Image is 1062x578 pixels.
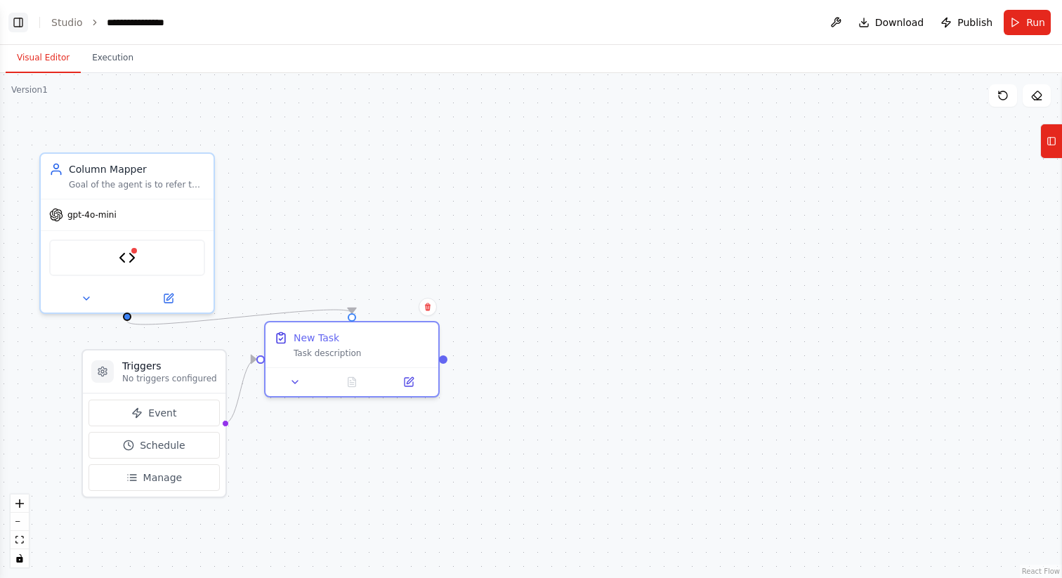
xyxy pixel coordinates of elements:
button: zoom in [11,494,29,513]
span: Manage [143,471,183,485]
nav: breadcrumb [51,15,179,29]
div: TriggersNo triggers configuredEventScheduleManage [81,349,227,498]
div: New Task [294,331,339,345]
button: Event [88,400,220,426]
img: CodeDocsSearchTool [119,249,136,266]
button: toggle interactivity [11,549,29,567]
a: Studio [51,17,83,28]
button: Manage [88,464,220,491]
div: React Flow controls [11,494,29,567]
div: Task description [294,348,430,359]
span: Event [148,406,176,420]
div: Version 1 [11,84,48,96]
div: Column Mapper [69,162,205,176]
span: Download [875,15,924,29]
button: Open in side panel [129,290,208,307]
button: Open in side panel [384,374,433,390]
div: Column MapperGoal of the agent is to refer the column description json and based on user query id... [39,152,215,314]
button: No output available [322,374,382,390]
button: Download [853,10,930,35]
button: Schedule [88,432,220,459]
span: Publish [957,15,992,29]
span: Run [1026,15,1045,29]
p: No triggers configured [122,373,217,384]
g: Edge from 8467933e-0f9d-4211-a656-0f7a5c3720f9 to d77620b2-aa5f-4fb9-a878-c0573c93f03c [120,299,359,335]
span: Schedule [140,438,185,452]
button: Show left sidebar [8,13,28,32]
h3: Triggers [122,359,217,373]
button: Visual Editor [6,44,81,73]
button: Run [1004,10,1051,35]
div: Goal of the agent is to refer the column description json and based on user query identify the re... [69,179,205,190]
button: Publish [935,10,998,35]
a: React Flow attribution [1022,567,1060,575]
button: zoom out [11,513,29,531]
span: gpt-4o-mini [67,209,117,221]
div: New TaskTask description [264,321,440,398]
button: Execution [81,44,145,73]
g: Edge from triggers to d77620b2-aa5f-4fb9-a878-c0573c93f03c [224,353,256,431]
button: fit view [11,531,29,549]
button: Delete node [419,298,437,316]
